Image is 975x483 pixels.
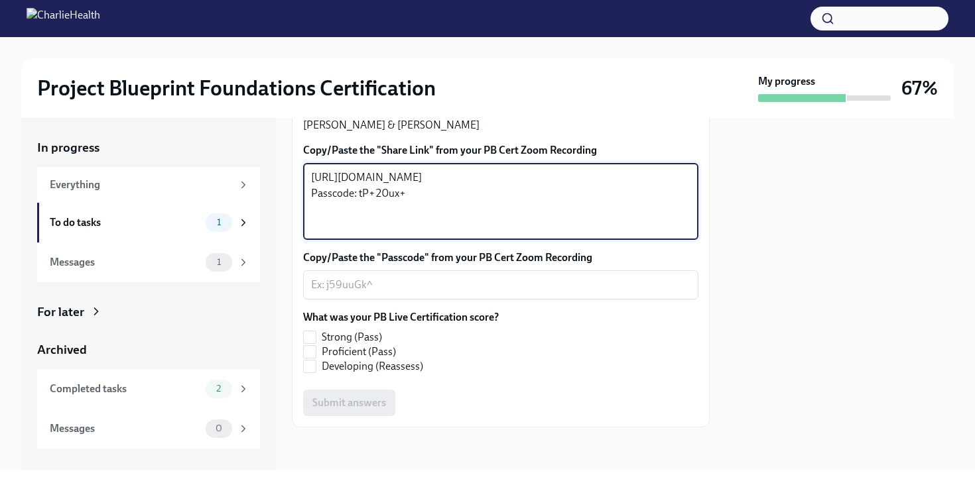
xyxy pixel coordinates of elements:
[303,250,698,265] label: Copy/Paste the "Passcode" from your PB Cert Zoom Recording
[37,139,260,156] a: In progress
[208,423,230,433] span: 0
[27,8,100,29] img: CharlieHealth
[37,409,260,449] a: Messages0
[37,369,260,409] a: Completed tasks2
[37,341,260,358] a: Archived
[50,255,200,270] div: Messages
[303,310,499,325] label: What was your PB Live Certification score?
[50,421,200,436] div: Messages
[322,345,396,359] span: Proficient (Pass)
[209,257,229,267] span: 1
[901,76,938,100] h3: 67%
[37,167,260,203] a: Everything
[303,103,698,133] p: Thank you! [PERSON_NAME] & [PERSON_NAME]
[37,303,260,321] a: For later
[37,75,436,101] h2: Project Blueprint Foundations Certification
[322,359,423,374] span: Developing (Reassess)
[208,384,229,394] span: 2
[303,143,698,158] label: Copy/Paste the "Share Link" from your PB Cert Zoom Recording
[311,170,690,233] textarea: [URL][DOMAIN_NAME] Passcode: tP+20ux+
[758,74,815,89] strong: My progress
[50,215,200,230] div: To do tasks
[37,242,260,282] a: Messages1
[209,217,229,227] span: 1
[37,203,260,242] a: To do tasks1
[322,330,382,345] span: Strong (Pass)
[50,382,200,396] div: Completed tasks
[50,178,232,192] div: Everything
[37,303,84,321] div: For later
